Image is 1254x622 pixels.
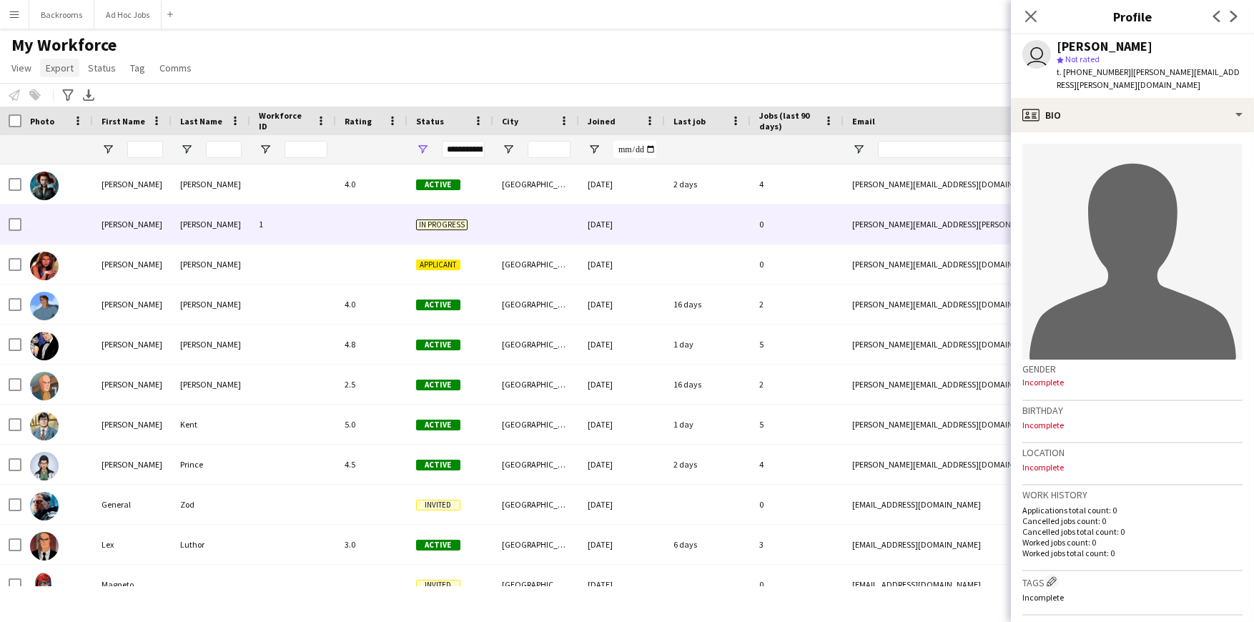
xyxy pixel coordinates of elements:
span: In progress [416,219,468,230]
div: [GEOGRAPHIC_DATA] [493,245,579,284]
div: [PERSON_NAME][EMAIL_ADDRESS][DOMAIN_NAME] [844,445,1130,484]
div: [GEOGRAPHIC_DATA] [493,325,579,364]
div: 5 [751,325,844,364]
div: [PERSON_NAME][EMAIL_ADDRESS][DOMAIN_NAME] [844,285,1130,324]
span: Last job [673,116,706,127]
span: Active [416,179,460,190]
div: [DATE] [579,405,665,444]
div: Magneto [93,565,172,604]
span: | [PERSON_NAME][EMAIL_ADDRESS][PERSON_NAME][DOMAIN_NAME] [1057,66,1240,90]
div: 2 days [665,164,751,204]
span: Active [416,380,460,390]
span: Photo [30,116,54,127]
div: [DATE] [579,164,665,204]
div: 0 [751,245,844,284]
div: 2 days [665,445,751,484]
div: [PERSON_NAME] [93,285,172,324]
app-action-btn: Export XLSX [80,87,97,104]
span: t. [PHONE_NUMBER] [1057,66,1131,77]
span: Not rated [1065,54,1100,64]
div: Lex [93,525,172,564]
span: My Workforce [11,34,117,56]
span: Active [416,540,460,551]
div: [PERSON_NAME] [93,245,172,284]
div: [PERSON_NAME] [93,164,172,204]
div: 2.5 [336,365,408,404]
a: Tag [124,59,151,77]
button: Open Filter Menu [416,143,429,156]
h3: Birthday [1022,404,1243,417]
div: 6 days [665,525,751,564]
button: Ad Hoc Jobs [94,1,162,29]
h3: Gender [1022,362,1243,375]
div: 0 [751,485,844,524]
div: [PERSON_NAME][EMAIL_ADDRESS][DOMAIN_NAME] [844,405,1130,444]
div: 4 [751,164,844,204]
div: 0 [751,565,844,604]
div: [EMAIL_ADDRESS][DOMAIN_NAME] [844,485,1130,524]
span: Active [416,460,460,470]
div: 3 [751,525,844,564]
div: 1 day [665,325,751,364]
div: [PERSON_NAME][EMAIL_ADDRESS][PERSON_NAME][DOMAIN_NAME] [844,204,1130,244]
div: [PERSON_NAME] [172,325,250,364]
button: Open Filter Menu [180,143,193,156]
div: 4.5 [336,445,408,484]
input: Last Name Filter Input [206,141,242,158]
div: [PERSON_NAME] [93,204,172,244]
div: [DATE] [579,245,665,284]
div: 4 [751,445,844,484]
div: [PERSON_NAME][EMAIL_ADDRESS][DOMAIN_NAME] [844,164,1130,204]
p: Incomplete [1022,592,1243,603]
div: [GEOGRAPHIC_DATA] [493,565,579,604]
div: [DATE] [579,325,665,364]
div: [DATE] [579,485,665,524]
h3: Location [1022,446,1243,459]
p: Incomplete [1022,420,1243,430]
div: [DATE] [579,285,665,324]
div: [GEOGRAPHIC_DATA] [493,365,579,404]
div: [PERSON_NAME] [93,405,172,444]
img: Charles Xavier [30,372,59,400]
p: Incomplete [1022,462,1243,473]
h3: Work history [1022,488,1243,501]
div: 5 [751,405,844,444]
span: Status [416,116,444,127]
div: 4.0 [336,164,408,204]
span: Incomplete [1022,377,1064,387]
input: Joined Filter Input [613,141,656,158]
p: Cancelled jobs count: 0 [1022,515,1243,526]
div: Prince [172,445,250,484]
span: Active [416,420,460,430]
span: Active [416,340,460,350]
div: [PERSON_NAME] [172,204,250,244]
div: 4.8 [336,325,408,364]
span: Invited [416,500,460,510]
div: [EMAIL_ADDRESS][DOMAIN_NAME] [844,525,1130,564]
div: [GEOGRAPHIC_DATA] [493,445,579,484]
button: Open Filter Menu [102,143,114,156]
div: 1 day [665,405,751,444]
span: Invited [416,580,460,591]
span: Jobs (last 90 days) [759,110,818,132]
div: [DATE] [579,565,665,604]
div: General [93,485,172,524]
img: Magneto [30,572,59,601]
span: Rating [345,116,372,127]
div: 2 [751,365,844,404]
button: Backrooms [29,1,94,29]
img: Amanda Briggs [30,172,59,200]
p: Worked jobs count: 0 [1022,537,1243,548]
div: 5.0 [336,405,408,444]
div: [GEOGRAPHIC_DATA] [493,164,579,204]
div: 3.0 [336,525,408,564]
img: Benjamin Grimm [30,292,59,320]
app-action-btn: Advanced filters [59,87,76,104]
div: Zod [172,485,250,524]
div: Luthor [172,525,250,564]
button: Open Filter Menu [259,143,272,156]
a: Comms [154,59,197,77]
div: Bio [1011,98,1254,132]
div: [GEOGRAPHIC_DATA] [493,485,579,524]
span: First Name [102,116,145,127]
